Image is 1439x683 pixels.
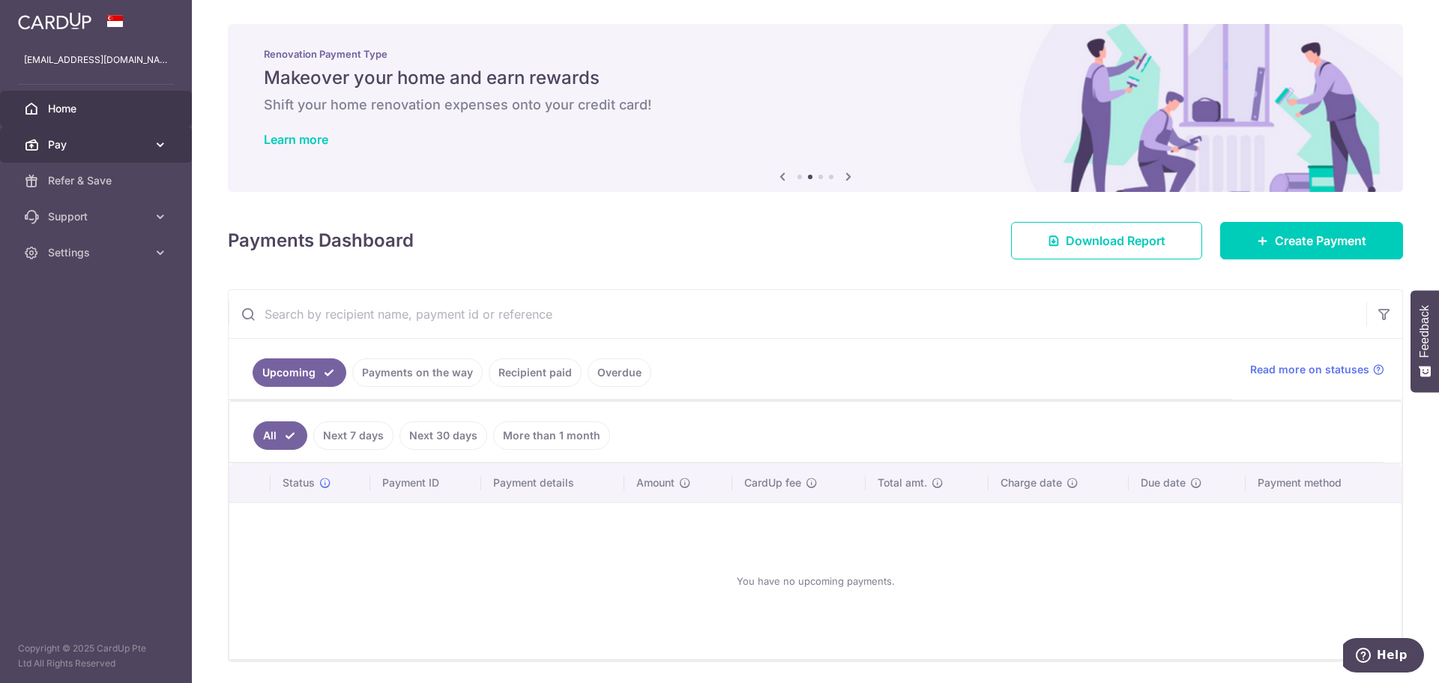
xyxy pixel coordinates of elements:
th: Payment details [481,463,625,502]
a: Next 7 days [313,421,393,450]
span: Home [48,101,147,116]
span: Download Report [1066,232,1165,250]
img: CardUp [18,12,91,30]
a: Read more on statuses [1250,362,1384,377]
a: Overdue [588,358,651,387]
span: Settings [48,245,147,260]
span: Pay [48,137,147,152]
span: Support [48,209,147,224]
span: Amount [636,475,675,490]
h4: Payments Dashboard [228,227,414,254]
span: Total amt. [878,475,927,490]
span: Feedback [1418,305,1432,358]
input: Search by recipient name, payment id or reference [229,290,1366,338]
span: Read more on statuses [1250,362,1369,377]
a: Recipient paid [489,358,582,387]
a: Upcoming [253,358,346,387]
button: Feedback - Show survey [1411,290,1439,392]
div: You have no upcoming payments. [247,515,1384,647]
a: Learn more [264,132,328,147]
span: CardUp fee [744,475,801,490]
span: Status [283,475,315,490]
h6: Shift your home renovation expenses onto your credit card! [264,96,1367,114]
a: More than 1 month [493,421,610,450]
p: Renovation Payment Type [264,48,1367,60]
a: Download Report [1011,222,1202,259]
img: Renovation banner [228,24,1403,192]
iframe: Opens a widget where you can find more information [1343,638,1424,676]
a: Next 30 days [399,421,487,450]
a: All [253,421,307,450]
span: Charge date [1001,475,1062,490]
a: Payments on the way [352,358,483,387]
h5: Makeover your home and earn rewards [264,66,1367,90]
p: [EMAIL_ADDRESS][DOMAIN_NAME] [24,52,168,67]
span: Create Payment [1275,232,1366,250]
span: Due date [1141,475,1186,490]
th: Payment ID [370,463,481,502]
span: Refer & Save [48,173,147,188]
a: Create Payment [1220,222,1403,259]
th: Payment method [1246,463,1402,502]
